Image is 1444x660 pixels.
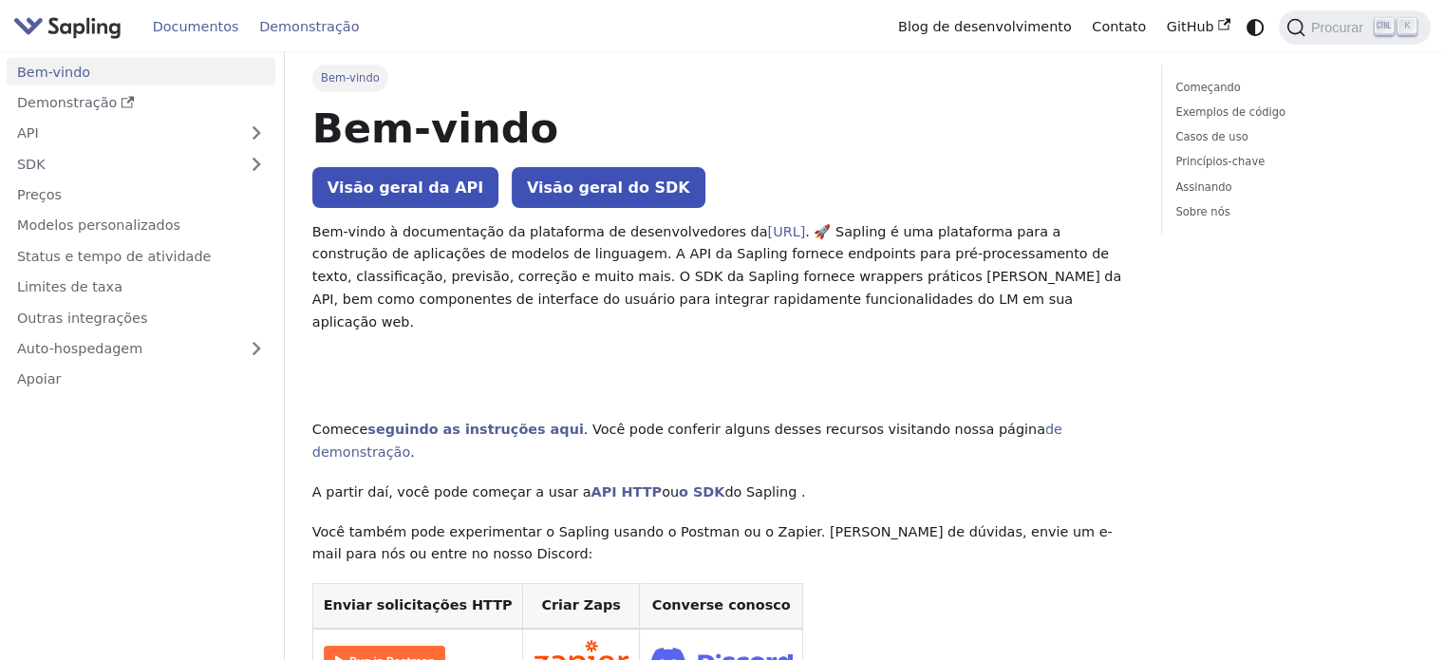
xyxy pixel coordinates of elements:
[17,65,90,80] font: Bem-vindo
[1241,13,1268,41] button: Alternar entre o modo escuro e o modo claro (atualmente modo de sistema)
[652,597,791,613] font: Converse conosco
[237,120,275,147] button: Expandir a categoria da barra lateral 'API'
[312,422,1062,460] a: de demonstração
[1175,203,1410,221] a: Sobre nós
[888,12,1081,42] a: Blog de desenvolvimento
[584,422,1045,437] font: . Você pode conferir alguns desses recursos visitando nossa página
[17,249,211,264] font: Status e tempo de atividade
[249,12,369,42] a: Demonstração
[7,89,275,117] a: Demonstração
[312,167,498,208] a: Visão geral da API
[7,273,275,301] a: Limites de taxa
[1175,180,1231,194] font: Assinando
[312,104,558,152] font: Bem-vindo
[153,19,239,34] font: Documentos
[17,341,142,356] font: Auto-hospedagem
[1156,12,1241,42] a: GitHub
[7,212,275,239] a: Modelos personalizados
[1311,20,1363,35] font: Procurar
[527,179,690,197] font: Visão geral do SDK
[1175,153,1410,171] a: Princípios-chave
[312,422,368,437] font: Comece
[767,224,805,239] a: [URL]
[312,224,768,239] font: Bem-vindo à documentação da plataforma de desenvolvedores da
[321,71,380,85] font: Bem-vindo
[7,58,275,85] a: Bem-vindo
[591,484,662,500] a: API HTTP
[7,366,275,393] a: Apoiar
[1175,155,1265,168] font: Princípios-chave
[7,120,237,147] a: API
[1279,10,1431,45] button: Pesquisar (Ctrl+K)
[17,311,147,326] font: Outras integrações
[328,179,483,197] font: Visão geral da API
[1175,128,1410,146] a: Casos de uso
[367,422,583,437] a: seguindo as instruções aqui
[17,125,39,141] font: API
[142,12,249,42] a: Documentos
[724,484,805,500] font: do Sapling .
[312,484,591,500] font: A partir daí, você pode começar a usar a
[259,19,359,34] font: Demonstração
[312,65,1134,91] nav: Migalhas de pão
[7,150,237,178] a: SDK
[13,13,122,41] img: Sapling.ai
[17,217,180,233] font: Modelos personalizados
[17,187,62,202] font: Preços
[237,150,275,178] button: Expandir a categoria da barra lateral 'SDK'
[1175,130,1247,143] font: Casos de uso
[1175,104,1410,122] a: Exemplos de código
[7,335,275,363] a: Auto-hospedagem
[512,167,705,208] a: Visão geral do SDK
[679,484,724,500] a: o SDK
[1092,19,1146,34] font: Contato
[1167,19,1214,34] font: GitHub
[898,19,1072,34] font: Blog de desenvolvimento
[662,484,679,500] font: ou
[1175,105,1285,119] font: Exemplos de código
[312,224,1121,330] font: . 🚀 Sapling é uma plataforma para a construção de aplicações de modelos de linguagem. A API da Sa...
[7,181,275,209] a: Preços
[410,444,415,460] font: .
[1175,179,1410,197] a: Assinando
[7,304,275,331] a: Outras integrações
[17,371,62,387] font: Apoiar
[17,279,122,294] font: Limites de taxa
[1175,205,1229,218] font: Sobre nós
[1175,79,1410,97] a: Começando
[13,13,128,41] a: Sapling.ai
[17,157,46,172] font: SDK
[1175,81,1240,94] font: Começando
[312,524,1113,562] font: Você também pode experimentar o Sapling usando o Postman ou o Zapier. [PERSON_NAME] de dúvidas, e...
[1081,12,1155,42] a: Contato
[541,597,620,613] font: Criar Zaps
[17,95,117,110] font: Demonstração
[7,242,275,270] a: Status e tempo de atividade
[1397,18,1416,35] kbd: K
[324,597,513,613] font: Enviar solicitações HTTP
